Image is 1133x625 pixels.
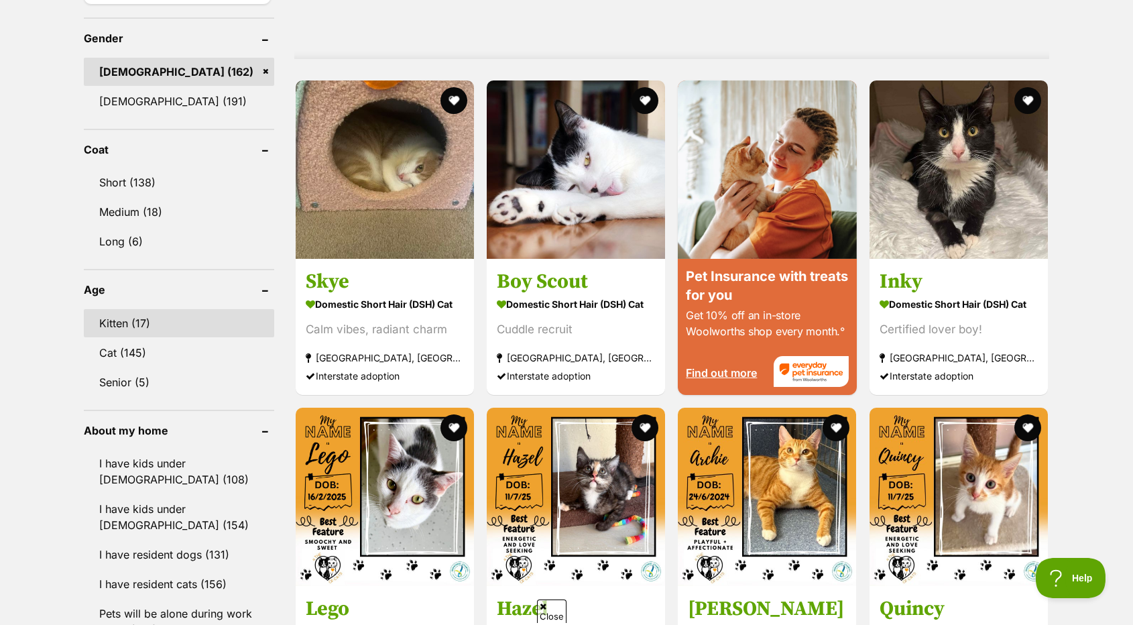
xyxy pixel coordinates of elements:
button: favourite [440,87,467,114]
h3: Inky [880,269,1038,294]
h3: Lego [306,596,464,622]
div: Interstate adoption [497,367,655,385]
div: Interstate adoption [306,367,464,385]
button: favourite [632,87,658,114]
a: I have kids under [DEMOGRAPHIC_DATA] (154) [84,495,274,539]
strong: [GEOGRAPHIC_DATA], [GEOGRAPHIC_DATA] [306,349,464,367]
h3: Boy Scout [497,269,655,294]
img: Inky - Domestic Short Hair (DSH) Cat [870,80,1048,259]
a: I have resident cats (156) [84,570,274,598]
button: favourite [1014,87,1041,114]
strong: [GEOGRAPHIC_DATA], [GEOGRAPHIC_DATA] [880,349,1038,367]
h3: [PERSON_NAME] [688,596,846,622]
a: I have resident dogs (131) [84,541,274,569]
header: About my home [84,424,274,437]
a: I have kids under [DEMOGRAPHIC_DATA] (108) [84,449,274,494]
div: Certified lover boy! [880,321,1038,339]
button: favourite [632,414,658,441]
strong: Domestic Short Hair (DSH) Cat [306,294,464,314]
a: Kitten (17) [84,309,274,337]
a: Medium (18) [84,198,274,226]
a: [DEMOGRAPHIC_DATA] (191) [84,87,274,115]
a: Cat (145) [84,339,274,367]
a: Senior (5) [84,368,274,396]
h3: Skye [306,269,464,294]
button: favourite [823,414,850,441]
h3: Hazel [497,596,655,622]
strong: [GEOGRAPHIC_DATA], [GEOGRAPHIC_DATA] [497,349,655,367]
strong: Domestic Short Hair (DSH) Cat [497,294,655,314]
h3: Quincy [880,596,1038,622]
header: Age [84,284,274,296]
img: Lego - Domestic Short Hair (DSH) Cat [296,408,474,586]
header: Gender [84,32,274,44]
a: Short (138) [84,168,274,196]
button: favourite [1014,414,1041,441]
div: Interstate adoption [880,367,1038,385]
img: Archie - Domestic Short Hair (DSH) Cat [678,408,856,586]
a: Inky Domestic Short Hair (DSH) Cat Certified lover boy! [GEOGRAPHIC_DATA], [GEOGRAPHIC_DATA] Inte... [870,259,1048,395]
a: [DEMOGRAPHIC_DATA] (162) [84,58,274,86]
a: Skye Domestic Short Hair (DSH) Cat Calm vibes, radiant charm [GEOGRAPHIC_DATA], [GEOGRAPHIC_DATA]... [296,259,474,395]
img: Boy Scout - Domestic Short Hair (DSH) Cat [487,80,665,259]
img: Skye - Domestic Short Hair (DSH) Cat [296,80,474,259]
iframe: Help Scout Beacon - Open [1036,558,1106,598]
a: Boy Scout Domestic Short Hair (DSH) Cat Cuddle recruit [GEOGRAPHIC_DATA], [GEOGRAPHIC_DATA] Inter... [487,259,665,395]
img: Hazel - Domestic Short Hair (DSH) Cat [487,408,665,586]
header: Coat [84,144,274,156]
strong: Domestic Short Hair (DSH) Cat [880,294,1038,314]
div: Calm vibes, radiant charm [306,321,464,339]
div: Cuddle recruit [497,321,655,339]
button: favourite [440,414,467,441]
img: Quincy - Domestic Short Hair (DSH) Cat [870,408,1048,586]
span: Close [537,600,566,623]
a: Long (6) [84,227,274,255]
